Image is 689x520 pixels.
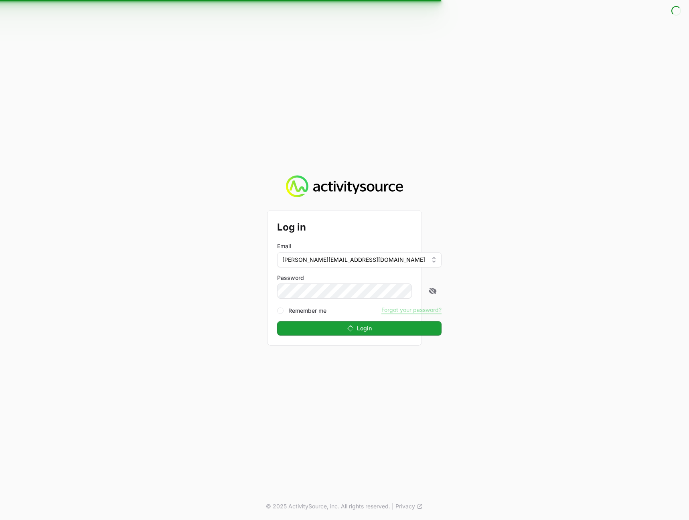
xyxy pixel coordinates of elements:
[395,502,423,510] a: Privacy
[357,324,372,333] span: Login
[282,256,425,264] span: [PERSON_NAME][EMAIL_ADDRESS][DOMAIN_NAME]
[288,307,326,315] label: Remember me
[286,175,403,198] img: Activity Source
[392,502,394,510] span: |
[266,502,390,510] p: © 2025 ActivitySource, inc. All rights reserved.
[277,274,442,282] label: Password
[277,321,442,336] button: Login
[277,242,292,250] label: Email
[277,220,442,235] h2: Log in
[277,252,442,267] button: [PERSON_NAME][EMAIL_ADDRESS][DOMAIN_NAME]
